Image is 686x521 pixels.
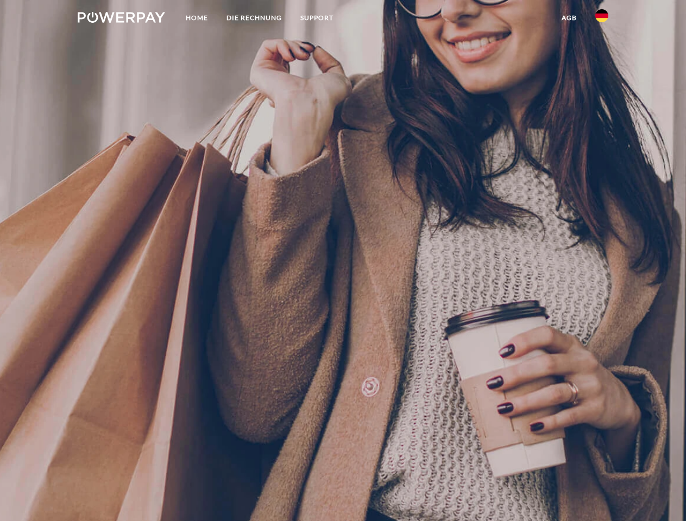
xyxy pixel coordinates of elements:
[552,8,586,28] a: agb
[78,12,165,23] img: logo-powerpay-white.svg
[177,8,217,28] a: Home
[595,9,608,22] img: de
[217,8,291,28] a: DIE RECHNUNG
[291,8,343,28] a: SUPPORT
